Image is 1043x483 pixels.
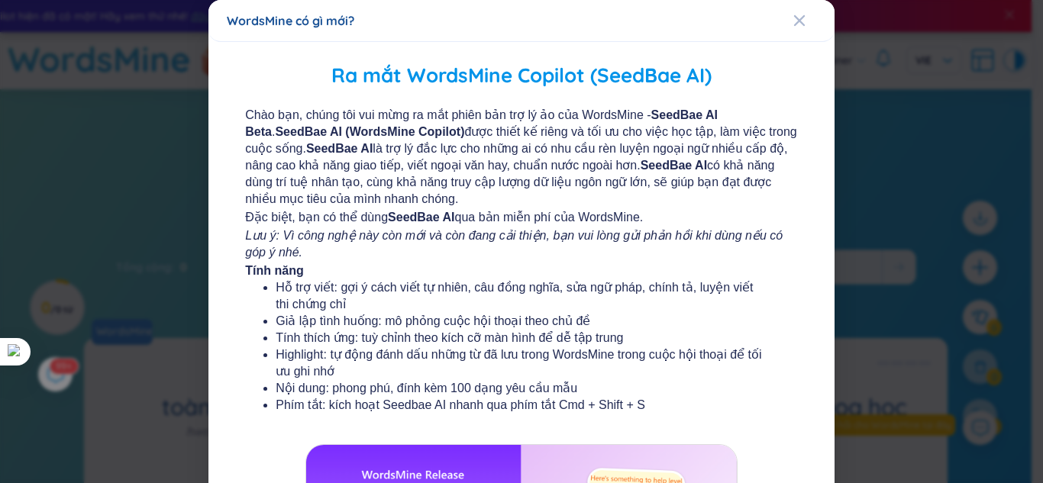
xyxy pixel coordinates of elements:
[246,107,798,208] span: Chào bạn, chúng tôi vui mừng ra mắt phiên bản trợ lý ảo của WordsMine - . được thiết kế riêng và ...
[246,209,798,226] span: Đặc biệt, bạn có thể dùng qua bản miễn phí của WordsMine.
[276,380,767,397] li: Nội dung: phong phú, đính kèm 100 dạng yêu cầu mẫu
[276,313,767,330] li: Giả lập tình huống: mô phỏng cuộc hội thoại theo chủ đề
[231,60,813,92] h2: Ra mắt WordsMine Copilot (SeedBae AI)
[306,142,373,155] b: SeedBae AI
[246,229,783,259] i: Lưu ý: Vì công nghệ này còn mới và còn đang cải thiện, bạn vui lòng gửi phản hồi khi dùng nếu có ...
[246,108,718,138] b: SeedBae AI Beta
[388,211,454,224] b: SeedBae AI
[246,264,304,277] b: Tính năng
[641,159,707,172] b: SeedBae AI
[227,12,816,29] div: WordsMine có gì mới?
[276,330,767,346] li: Tính thích ứng: tuỳ chỉnh theo kích cỡ màn hình để dễ tập trung
[276,279,767,313] li: Hỗ trợ viết: gợi ý cách viết tự nhiên, câu đồng nghĩa, sửa ngữ pháp, chính tả, luyện viết thi chứ...
[276,346,767,380] li: Highlight: tự động đánh dấu những từ đã lưu trong WordsMine trong cuộc hội thoại để tối ưu ghi nhớ
[276,125,465,138] b: SeedBae AI (WordsMine Copilot)
[276,397,767,414] li: Phím tắt: kích hoạt Seedbae AI nhanh qua phím tắt Cmd + Shift + S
